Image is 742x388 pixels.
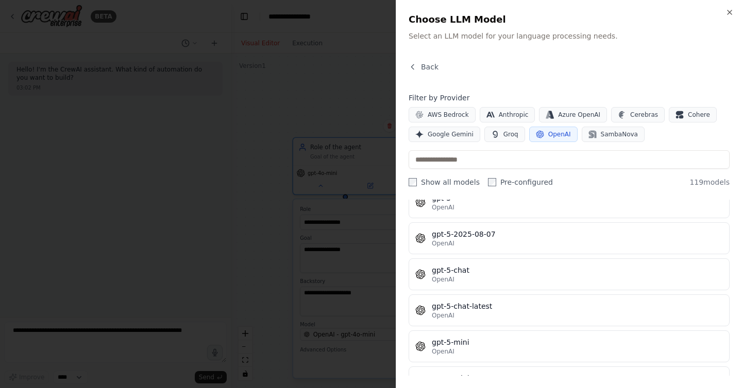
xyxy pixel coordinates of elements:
[432,265,723,275] div: gpt-5-chat
[669,107,717,122] button: Cohere
[539,107,607,122] button: Azure OpenAI
[432,311,454,320] span: OpenAI
[421,62,439,72] span: Back
[611,107,665,122] button: Cerebras
[630,111,658,119] span: Cerebras
[484,127,525,142] button: Groq
[548,130,571,138] span: OpenAI
[409,294,730,326] button: gpt-5-chat-latestOpenAI
[409,93,730,103] h4: Filter by Provider
[432,203,454,211] span: OpenAI
[488,178,496,186] input: Pre-configured
[409,178,417,186] input: Show all models
[409,127,480,142] button: Google Gemini
[432,347,454,356] span: OpenAI
[409,107,476,122] button: AWS Bedrock
[409,222,730,254] button: gpt-5-2025-08-07OpenAI
[558,111,600,119] span: Azure OpenAI
[688,111,710,119] span: Cohere
[503,130,518,138] span: Groq
[529,127,578,142] button: OpenAI
[480,107,535,122] button: Anthropic
[499,111,529,119] span: Anthropic
[409,258,730,290] button: gpt-5-chatOpenAI
[432,239,454,248] span: OpenAI
[428,130,474,138] span: Google Gemini
[409,330,730,362] button: gpt-5-miniOpenAI
[689,177,730,187] span: 119 models
[432,301,723,311] div: gpt-5-chat-latest
[432,229,723,239] div: gpt-5-2025-08-07
[428,111,469,119] span: AWS Bedrock
[409,31,730,41] p: Select an LLM model for your language processing needs.
[582,127,645,142] button: SambaNova
[409,12,730,27] h2: Choose LLM Model
[432,275,454,284] span: OpenAI
[409,186,730,218] button: gpt-5OpenAI
[409,62,439,72] button: Back
[601,130,638,138] span: SambaNova
[409,177,480,187] label: Show all models
[488,177,553,187] label: Pre-configured
[432,337,723,347] div: gpt-5-mini
[432,373,723,383] div: gpt-5-mini-2025-08-07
